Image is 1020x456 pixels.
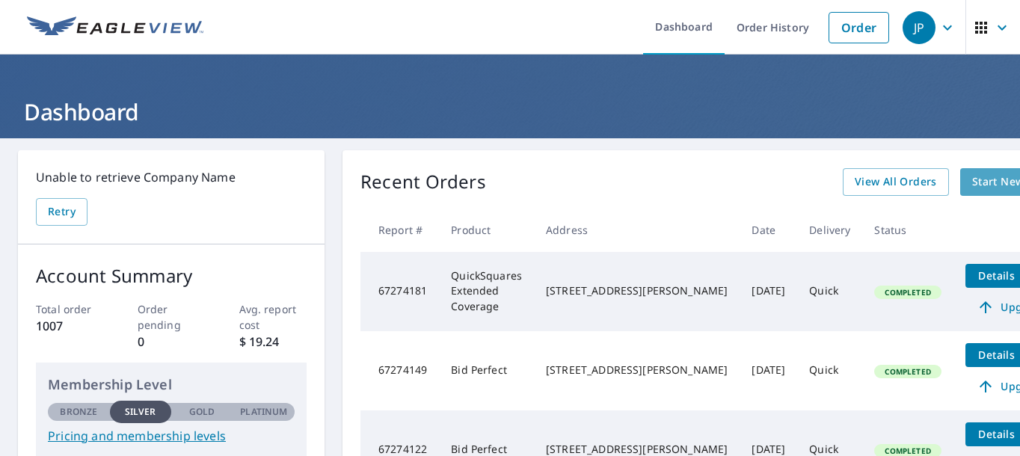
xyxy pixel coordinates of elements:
[974,427,1019,441] span: Details
[439,208,534,252] th: Product
[797,208,862,252] th: Delivery
[974,268,1019,283] span: Details
[903,11,935,44] div: JP
[60,405,97,419] p: Bronze
[239,301,307,333] p: Avg. report cost
[18,96,1002,127] h1: Dashboard
[360,331,439,410] td: 67274149
[36,317,104,335] p: 1007
[876,446,939,456] span: Completed
[36,198,87,226] button: Retry
[797,331,862,410] td: Quick
[36,168,307,186] p: Unable to retrieve Company Name
[876,366,939,377] span: Completed
[27,16,203,39] img: EV Logo
[138,333,206,351] p: 0
[740,252,797,331] td: [DATE]
[360,252,439,331] td: 67274181
[189,405,215,419] p: Gold
[546,363,728,378] div: [STREET_ADDRESS][PERSON_NAME]
[239,333,307,351] p: $ 19.24
[862,208,953,252] th: Status
[36,262,307,289] p: Account Summary
[48,203,76,221] span: Retry
[48,375,295,395] p: Membership Level
[876,287,939,298] span: Completed
[740,331,797,410] td: [DATE]
[534,208,740,252] th: Address
[240,405,287,419] p: Platinum
[740,208,797,252] th: Date
[138,301,206,333] p: Order pending
[360,208,439,252] th: Report #
[974,348,1019,362] span: Details
[797,252,862,331] td: Quick
[360,168,486,196] p: Recent Orders
[546,283,728,298] div: [STREET_ADDRESS][PERSON_NAME]
[48,427,295,445] a: Pricing and membership levels
[36,301,104,317] p: Total order
[843,168,949,196] a: View All Orders
[829,12,889,43] a: Order
[439,252,534,331] td: QuickSquares Extended Coverage
[439,331,534,410] td: Bid Perfect
[125,405,156,419] p: Silver
[855,173,937,191] span: View All Orders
